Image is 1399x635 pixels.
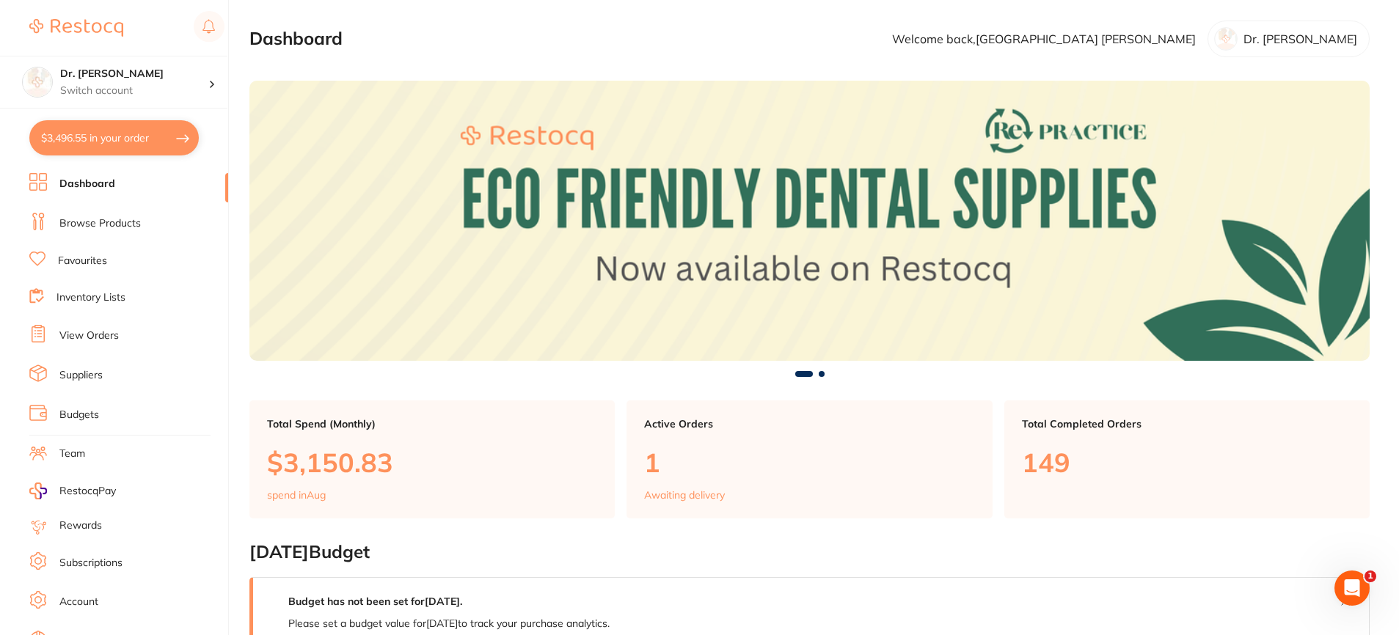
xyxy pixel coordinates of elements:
h2: Dashboard [249,29,343,49]
a: Subscriptions [59,556,123,570]
p: Active Orders [644,418,974,430]
a: Browse Products [59,216,141,231]
img: Dashboard [249,81,1370,361]
p: Please set a budget value for [DATE] to track your purchase analytics. [288,617,610,629]
a: Account [59,595,98,609]
h4: Dr. Kim Carr [60,67,208,81]
span: RestocqPay [59,484,116,499]
img: Restocq Logo [29,19,123,37]
a: Restocq Logo [29,11,123,45]
p: Dr. [PERSON_NAME] [1243,32,1357,45]
a: Rewards [59,518,102,533]
a: View Orders [59,328,119,343]
a: Dashboard [59,177,115,191]
a: Total Spend (Monthly)$3,150.83spend inAug [249,400,615,519]
a: Inventory Lists [56,290,125,305]
a: Suppliers [59,368,103,383]
a: RestocqPay [29,482,116,499]
p: Total Spend (Monthly) [267,418,597,430]
iframe: Intercom live chat [1334,570,1370,606]
span: 1 [1365,570,1376,582]
p: 149 [1022,447,1352,477]
a: Team [59,447,85,461]
a: Favourites [58,254,107,268]
img: Dr. Kim Carr [23,67,52,97]
p: Total Completed Orders [1022,418,1352,430]
p: $3,150.83 [267,447,597,477]
a: Budgets [59,408,99,422]
a: Total Completed Orders149 [1004,400,1370,519]
a: Active Orders1Awaiting delivery [627,400,992,519]
strong: Budget has not been set for [DATE] . [288,595,462,608]
p: Welcome back, [GEOGRAPHIC_DATA] [PERSON_NAME] [892,32,1196,45]
button: $3,496.55 in your order [29,120,199,155]
p: spend in Aug [267,489,326,501]
h2: [DATE] Budget [249,542,1370,562]
p: Awaiting delivery [644,489,725,501]
p: Switch account [60,84,208,98]
img: RestocqPay [29,482,47,499]
p: 1 [644,447,974,477]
